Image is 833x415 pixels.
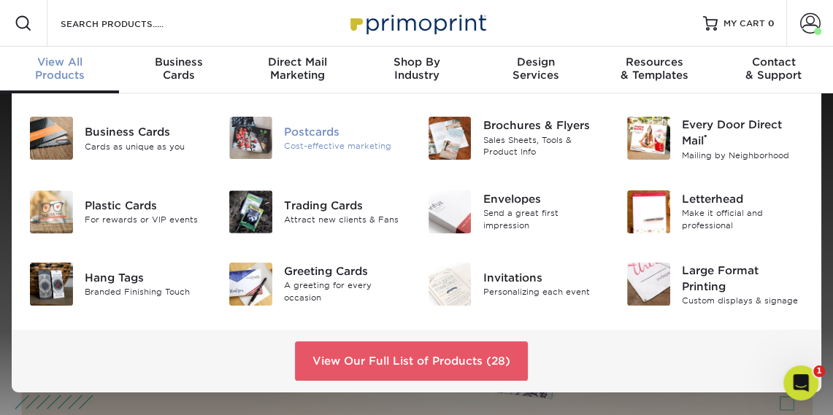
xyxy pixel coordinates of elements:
div: Marketing [238,55,357,82]
span: Business [119,55,238,69]
span: Design [476,55,595,69]
span: Direct Mail [238,55,357,69]
a: Letterhead Letterhead Make it official and professional [626,185,804,239]
div: Invitations [483,270,604,286]
div: Mailing by Neighborhood [682,149,804,161]
div: Industry [357,55,476,82]
div: Large Format Printing [682,263,804,295]
div: & Support [714,55,833,82]
a: Greeting Cards Greeting Cards A greeting for every occasion [229,257,406,311]
img: Large Format Printing [627,263,670,306]
div: Send a great first impression [483,208,604,232]
div: Envelopes [483,192,604,208]
div: Greeting Cards [284,263,406,279]
span: 1 [813,365,825,377]
div: Business Cards [85,124,207,140]
a: Resources& Templates [595,47,714,93]
a: Shop ByIndustry [357,47,476,93]
a: Contact& Support [714,47,833,93]
img: Brochures & Flyers [429,117,472,160]
div: Cards [119,55,238,82]
img: Every Door Direct Mail [627,117,670,160]
input: SEARCH PRODUCTS..... [59,15,201,32]
div: Cards as unique as you [85,140,207,152]
span: Resources [595,55,714,69]
img: Greeting Cards [229,263,272,306]
img: Plastic Cards [30,190,73,233]
a: Direct MailMarketing [238,47,357,93]
div: Services [476,55,595,82]
div: Every Door Direct Mail [682,117,804,149]
div: For rewards or VIP events [85,214,207,226]
img: Envelopes [429,190,472,233]
a: Postcards Postcards Cost-effective marketing [229,111,406,165]
div: Trading Cards [284,198,406,214]
img: Trading Cards [229,190,272,233]
a: Every Door Direct Mail Every Door Direct Mail® Mailing by Neighborhood [626,111,804,167]
div: Custom displays & signage [682,295,804,307]
img: Postcards [229,117,272,159]
a: Trading Cards Trading Cards Attract new clients & Fans [229,185,406,239]
iframe: Intercom live chat [783,365,818,400]
div: Brochures & Flyers [483,118,604,134]
a: Hang Tags Hang Tags Branded Finishing Touch [29,257,207,311]
span: Contact [714,55,833,69]
div: A greeting for every occasion [284,280,406,304]
div: Hang Tags [85,270,207,286]
a: BusinessCards [119,47,238,93]
img: Letterhead [627,190,670,233]
div: Branded Finishing Touch [85,286,207,298]
div: Sales Sheets, Tools & Product Info [483,134,604,158]
div: Cost-effective marketing [284,140,406,152]
a: Envelopes Envelopes Send a great first impression [428,185,605,239]
a: DesignServices [476,47,595,93]
a: Brochures & Flyers Brochures & Flyers Sales Sheets, Tools & Product Info [428,111,605,166]
a: Large Format Printing Large Format Printing Custom displays & signage [626,257,804,313]
span: Shop By [357,55,476,69]
div: Make it official and professional [682,208,804,232]
a: Business Cards Business Cards Cards as unique as you [29,111,207,166]
span: 0 [768,18,775,28]
div: Letterhead [682,192,804,208]
div: Plastic Cards [85,198,207,214]
div: Personalizing each event [483,286,604,298]
img: Hang Tags [30,263,73,306]
div: Attract new clients & Fans [284,214,406,226]
a: View Our Full List of Products (28) [295,341,528,381]
a: Invitations Invitations Personalizing each event [428,257,605,311]
img: Primoprint [344,7,490,39]
sup: ® [704,133,707,143]
a: Plastic Cards Plastic Cards For rewards or VIP events [29,185,207,239]
div: & Templates [595,55,714,82]
div: Postcards [284,124,406,140]
img: Business Cards [30,117,73,160]
span: MY CART [723,18,765,30]
img: Invitations [429,263,472,306]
